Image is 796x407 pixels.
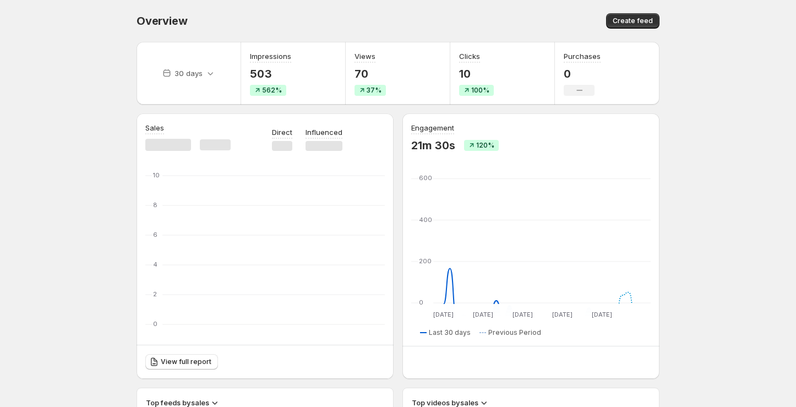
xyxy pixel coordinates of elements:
[433,311,454,318] text: [DATE]
[153,320,157,328] text: 0
[355,67,386,80] p: 70
[419,299,423,306] text: 0
[153,171,160,179] text: 10
[411,139,455,152] p: 21m 30s
[262,86,282,95] span: 562%
[367,86,381,95] span: 37%
[411,122,454,133] h3: Engagement
[306,127,342,138] p: Influenced
[459,67,494,80] p: 10
[272,127,292,138] p: Direct
[419,257,432,265] text: 200
[161,357,211,366] span: View full report
[564,67,601,80] p: 0
[606,13,659,29] button: Create feed
[175,68,203,79] p: 30 days
[355,51,375,62] h3: Views
[419,174,432,182] text: 600
[459,51,480,62] h3: Clicks
[250,51,291,62] h3: Impressions
[419,216,432,224] text: 400
[471,86,489,95] span: 100%
[613,17,653,25] span: Create feed
[488,328,541,337] span: Previous Period
[564,51,601,62] h3: Purchases
[153,201,157,209] text: 8
[145,354,218,370] a: View full report
[153,261,157,268] text: 4
[513,311,533,318] text: [DATE]
[476,141,494,150] span: 120%
[137,14,187,28] span: Overview
[429,328,471,337] span: Last 30 days
[153,290,157,298] text: 2
[473,311,493,318] text: [DATE]
[145,122,164,133] h3: Sales
[250,67,291,80] p: 503
[552,311,573,318] text: [DATE]
[592,311,612,318] text: [DATE]
[153,231,157,238] text: 6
